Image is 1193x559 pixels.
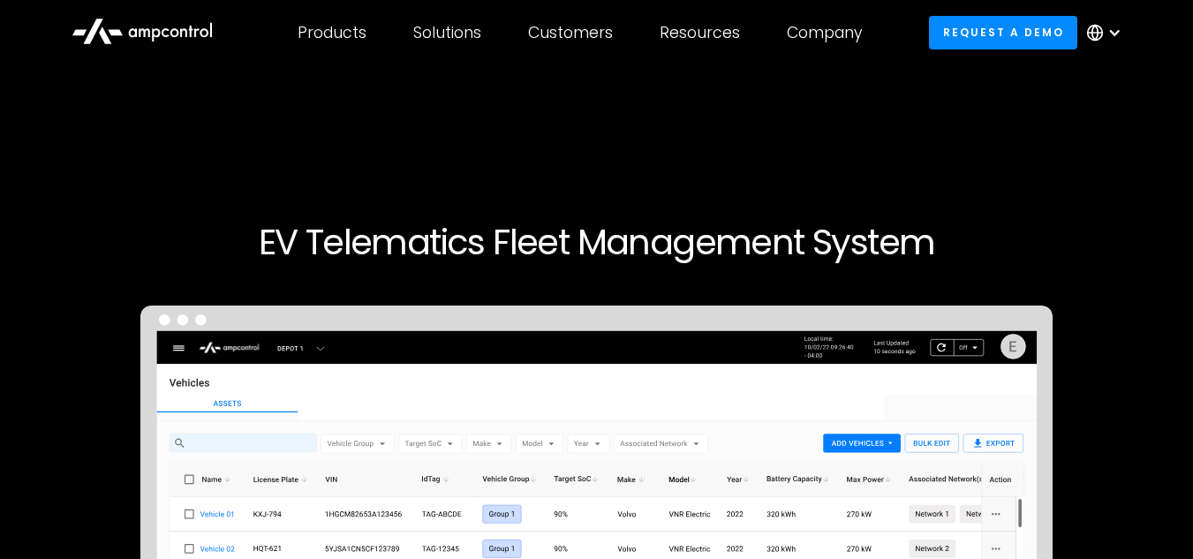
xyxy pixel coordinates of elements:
div: Products [298,23,366,42]
div: Solutions [413,23,481,42]
div: Resources [660,23,740,42]
h1: EV Telematics Fleet Management System [60,221,1134,263]
div: Company [787,23,863,42]
div: Customers [528,23,613,42]
a: Request a demo [929,16,1077,49]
